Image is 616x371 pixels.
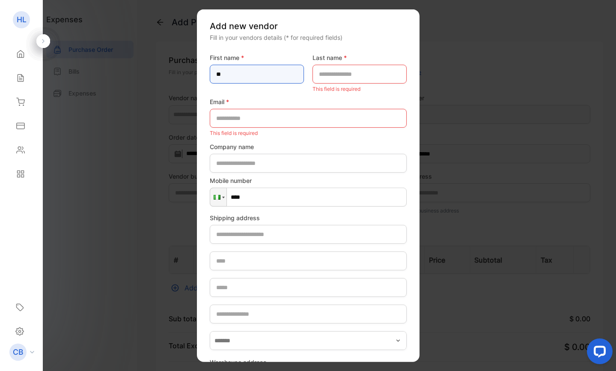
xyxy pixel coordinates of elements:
[312,84,407,95] p: This field is required
[210,353,407,371] p: Warehouse address
[210,20,407,33] p: Add new vendor
[210,188,226,206] div: Nigeria: + 234
[210,97,407,106] label: Email
[17,14,27,25] p: HL
[312,53,407,62] label: Last name
[210,33,407,42] div: Fill in your vendors details (* for required fields)
[210,213,407,222] label: Shipping address
[210,142,407,151] label: Company name
[210,176,407,185] label: Mobile number
[580,335,616,371] iframe: LiveChat chat widget
[210,128,407,139] p: This field is required
[13,347,23,358] p: CB
[210,53,304,62] label: First name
